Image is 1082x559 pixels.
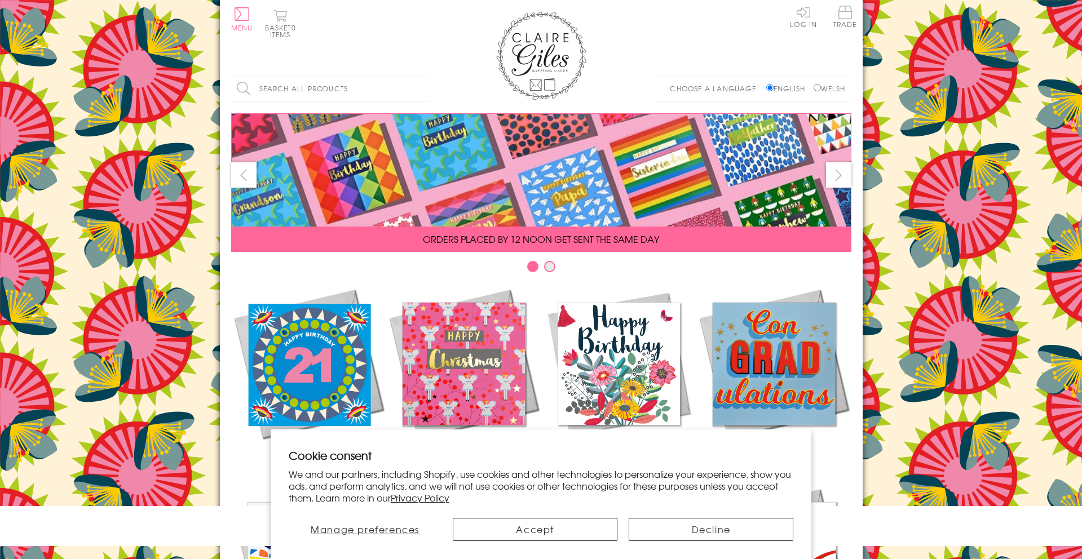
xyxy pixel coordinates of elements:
a: Birthdays [541,286,696,463]
button: Accept [453,518,617,541]
span: 0 items [270,23,296,39]
label: English [766,83,811,94]
label: Welsh [814,83,846,94]
div: Carousel Pagination [231,260,851,278]
button: Decline [629,518,793,541]
button: Menu [231,7,253,31]
span: Trade [833,6,857,28]
p: Choose a language: [670,83,764,94]
input: English [766,84,774,91]
button: Carousel Page 1 (Current Slide) [527,261,538,272]
a: Academic [696,286,851,463]
button: next [826,162,851,188]
span: ORDERS PLACED BY 12 NOON GET SENT THE SAME DAY [423,232,659,246]
button: Carousel Page 2 [544,261,555,272]
span: Menu [231,23,253,33]
input: Welsh [814,84,821,91]
input: Search all products [231,76,429,101]
p: We and our partners, including Shopify, use cookies and other technologies to personalize your ex... [289,468,794,503]
a: Log In [790,6,817,28]
a: Privacy Policy [391,491,449,504]
span: Manage preferences [311,522,419,536]
button: Basket0 items [265,9,296,38]
a: Christmas [386,286,541,463]
a: New Releases [231,286,386,463]
button: prev [231,162,257,188]
button: Manage preferences [289,518,442,541]
h2: Cookie consent [289,447,794,463]
a: Trade [833,6,857,30]
img: Claire Giles Greetings Cards [496,11,586,100]
input: Search [417,76,429,101]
